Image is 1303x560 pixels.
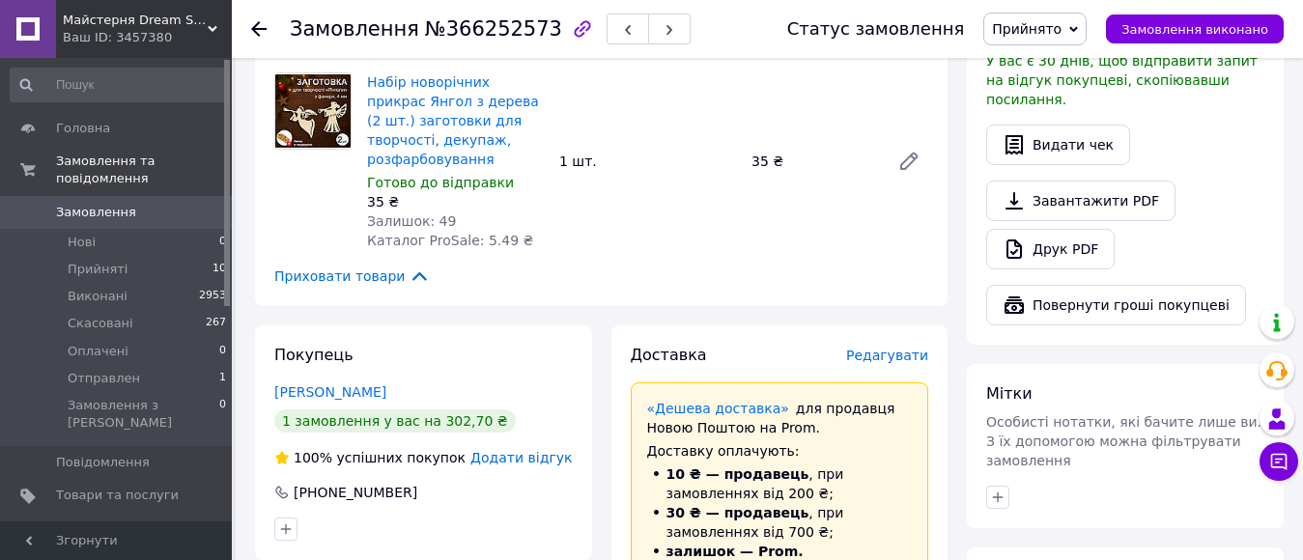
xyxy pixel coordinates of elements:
[367,175,514,190] span: Готово до відправки
[787,19,965,39] div: Статус замовлення
[10,68,228,102] input: Пошук
[367,213,456,229] span: Залишок: 49
[275,74,351,148] img: Набір новорічних прикрас Янгол з дерева (2 шт.) заготовки для творчості, декупаж, розфарбовування
[367,74,539,167] a: Набір новорічних прикрас Янгол з дерева (2 шт.) заготовки для творчості, декупаж, розфарбовування
[68,315,133,332] span: Скасовані
[1121,22,1268,37] span: Замовлення виконано
[68,370,140,387] span: Отправлен
[986,285,1246,325] button: Повернути гроші покупцеві
[292,483,419,502] div: [PHONE_NUMBER]
[846,348,928,363] span: Редагувати
[647,464,913,503] li: , при замовленнях від 200 ₴;
[986,181,1176,221] a: Завантажити PDF
[199,288,226,305] span: 2953
[68,288,127,305] span: Виконані
[1106,14,1284,43] button: Замовлення виконано
[274,409,516,433] div: 1 замовлення у вас на 302,70 ₴
[294,450,332,465] span: 100%
[986,414,1261,468] span: Особисті нотатки, які бачите лише ви. З їх допомогою можна фільтрувати замовлення
[744,148,882,175] div: 35 ₴
[890,142,928,181] a: Редагувати
[212,261,226,278] span: 10
[219,397,226,432] span: 0
[56,487,179,504] span: Товари та послуги
[1260,442,1298,481] button: Чат з покупцем
[56,520,199,538] span: [DEMOGRAPHIC_DATA]
[552,148,744,175] div: 1 шт.
[63,29,232,46] div: Ваш ID: 3457380
[219,370,226,387] span: 1
[251,19,267,39] div: Повернутися назад
[274,346,354,364] span: Покупець
[647,503,913,542] li: , при замовленнях від 700 ₴;
[274,384,386,400] a: [PERSON_NAME]
[986,125,1130,165] button: Видати чек
[367,192,544,211] div: 35 ₴
[56,204,136,221] span: Замовлення
[986,384,1033,403] span: Мітки
[425,17,562,41] span: №366252573
[992,21,1062,37] span: Прийнято
[367,233,533,248] span: Каталог ProSale: 5.49 ₴
[219,343,226,360] span: 0
[68,397,219,432] span: Замовлення з [PERSON_NAME]
[666,544,804,559] span: залишок — Prom.
[631,346,707,364] span: Доставка
[986,229,1115,269] a: Друк PDF
[206,315,226,332] span: 267
[666,505,809,520] span: 30 ₴ — продавець
[290,17,419,41] span: Замовлення
[666,466,809,482] span: 10 ₴ — продавець
[470,450,572,465] span: Додати відгук
[274,266,430,287] span: Приховати товари
[219,234,226,251] span: 0
[63,12,208,29] span: Майстерня Dream Studio
[647,399,913,437] div: для продавця Новою Поштою на Prom.
[68,343,128,360] span: Оплачені
[56,120,110,137] span: Головна
[68,261,127,278] span: Прийняті
[56,153,232,187] span: Замовлення та повідомлення
[647,441,913,461] div: Доставку оплачують:
[274,448,466,467] div: успішних покупок
[986,53,1258,107] span: У вас є 30 днів, щоб відправити запит на відгук покупцеві, скопіювавши посилання.
[647,401,789,416] a: «Дешева доставка»
[68,234,96,251] span: Нові
[56,454,150,471] span: Повідомлення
